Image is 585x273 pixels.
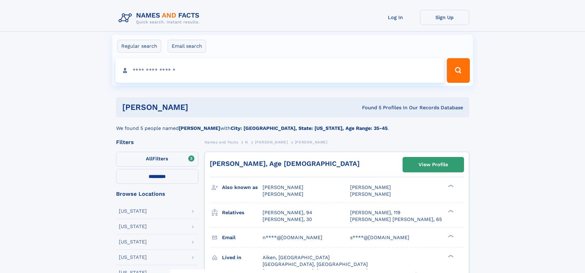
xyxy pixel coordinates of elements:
[420,10,469,25] a: Sign Up
[245,140,248,144] span: N
[116,152,198,167] label: Filters
[263,261,368,267] span: [GEOGRAPHIC_DATA], [GEOGRAPHIC_DATA]
[419,158,448,172] div: View Profile
[447,58,470,83] button: Search Button
[263,209,312,216] a: [PERSON_NAME], 94
[119,224,147,229] div: [US_STATE]
[350,191,391,197] span: [PERSON_NAME]
[403,157,464,172] a: View Profile
[350,209,400,216] a: [PERSON_NAME], 119
[179,125,220,131] b: [PERSON_NAME]
[146,156,152,162] span: All
[122,103,275,111] h1: [PERSON_NAME]
[116,10,205,26] img: Logo Names and Facts
[350,184,391,190] span: [PERSON_NAME]
[210,160,360,167] a: [PERSON_NAME], Age [DEMOGRAPHIC_DATA]
[255,138,288,146] a: [PERSON_NAME]
[263,255,330,260] span: Aiken, [GEOGRAPHIC_DATA]
[116,191,198,197] div: Browse Locations
[231,125,388,131] b: City: [GEOGRAPHIC_DATA], State: [US_STATE], Age Range: 35-45
[115,58,444,83] input: search input
[222,182,263,193] h3: Also known as
[116,117,469,132] div: We found 5 people named with .
[263,191,303,197] span: [PERSON_NAME]
[447,184,454,188] div: ❯
[222,252,263,263] h3: Lived in
[222,207,263,218] h3: Relatives
[119,255,147,260] div: [US_STATE]
[117,40,161,53] label: Regular search
[119,209,147,214] div: [US_STATE]
[447,209,454,213] div: ❯
[119,239,147,244] div: [US_STATE]
[168,40,206,53] label: Email search
[447,234,454,238] div: ❯
[245,138,248,146] a: N
[350,216,442,223] a: [PERSON_NAME] [PERSON_NAME], 65
[447,254,454,258] div: ❯
[255,140,288,144] span: [PERSON_NAME]
[275,104,463,111] div: Found 5 Profiles In Our Records Database
[116,139,198,145] div: Filters
[371,10,420,25] a: Log In
[205,138,238,146] a: Names and Facts
[295,140,328,144] span: [PERSON_NAME]
[263,216,312,223] a: [PERSON_NAME], 30
[222,232,263,243] h3: Email
[263,184,303,190] span: [PERSON_NAME]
